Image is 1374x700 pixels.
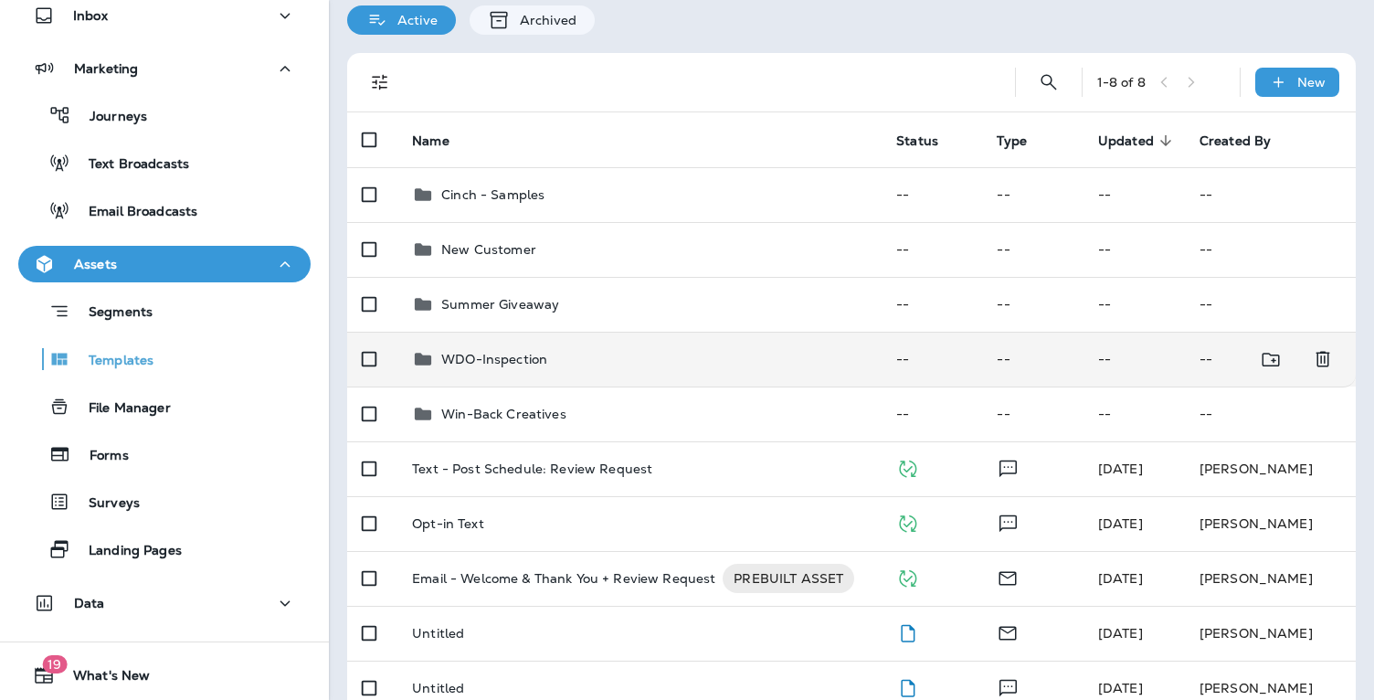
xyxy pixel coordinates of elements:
p: Templates [70,353,153,370]
span: Text [997,459,1020,475]
td: -- [882,167,982,222]
span: PREBUILT ASSET [723,569,854,588]
button: Search Templates [1030,64,1067,101]
span: Draft [896,623,919,640]
button: File Manager [18,387,311,426]
td: -- [1185,277,1356,332]
button: Assets [18,246,311,282]
button: Landing Pages [18,530,311,568]
span: Created By [1200,133,1295,149]
button: Data [18,585,311,621]
button: Marketing [18,50,311,87]
span: Published [896,568,919,585]
button: 19What's New [18,657,311,694]
p: Inbox [73,8,108,23]
span: Text [997,678,1020,695]
button: Move to folder [1252,341,1290,378]
span: Frank Carreno [1098,570,1143,587]
td: -- [1083,332,1185,387]
span: Updated [1098,133,1178,149]
span: Frank Carreno [1098,625,1143,642]
td: -- [1083,167,1185,222]
p: New [1297,75,1326,90]
td: -- [1185,387,1356,441]
span: Frank Carreno [1098,680,1143,696]
button: Delete [1305,341,1341,378]
p: Journeys [71,109,147,126]
td: -- [1083,387,1185,441]
p: Email Broadcasts [70,204,197,221]
div: 1 - 8 of 8 [1097,75,1146,90]
td: -- [882,332,982,387]
p: Active [388,13,438,27]
button: Text Broadcasts [18,143,311,182]
p: Surveys [70,495,140,513]
span: Status [896,133,938,149]
td: -- [1083,222,1185,277]
span: Draft [896,678,919,695]
p: Landing Pages [70,543,182,560]
td: -- [1083,277,1185,332]
td: -- [1185,222,1356,277]
span: Status [896,133,962,149]
p: WDO-Inspection [441,352,547,366]
p: Forms [71,448,129,465]
td: -- [982,277,1083,332]
p: Email - Welcome & Thank You + Review Request [412,564,715,593]
button: Forms [18,435,311,473]
td: -- [882,222,982,277]
p: New Customer [441,242,536,257]
span: Email [997,568,1019,585]
p: Archived [511,13,576,27]
td: -- [882,277,982,332]
p: Data [74,596,105,610]
span: Published [896,514,919,530]
p: Summer Giveaway [441,297,559,312]
span: What's New [55,668,150,690]
p: Marketing [74,61,138,76]
span: Published [896,459,919,475]
p: Untitled [412,626,464,641]
button: Journeys [18,96,311,134]
span: Frank Carreno [1098,461,1143,477]
button: Email Broadcasts [18,191,311,229]
td: [PERSON_NAME] [1185,606,1356,661]
span: Text [997,514,1020,530]
span: Created By [1200,133,1271,149]
td: [PERSON_NAME] [1185,441,1356,496]
p: Win-Back Creatives [441,407,566,421]
button: Surveys [18,483,311,521]
span: Updated [1098,133,1154,149]
span: Email [997,623,1019,640]
p: Segments [70,304,153,323]
span: Type [997,133,1027,149]
p: Text - Post Schedule: Review Request [412,461,652,476]
p: File Manager [70,400,171,418]
span: Type [997,133,1051,149]
td: -- [982,387,1083,441]
td: [PERSON_NAME] [1185,551,1356,606]
span: Frank Carreno [1098,515,1143,532]
span: Name [412,133,473,149]
p: Assets [74,257,117,271]
td: -- [1185,167,1356,222]
td: -- [982,167,1083,222]
button: Filters [362,64,398,101]
span: 19 [42,655,67,673]
button: Segments [18,292,311,331]
p: Cinch - Samples [441,187,544,202]
div: PREBUILT ASSET [723,564,854,593]
td: -- [1185,332,1305,387]
td: -- [882,387,982,441]
span: Name [412,133,449,149]
p: Untitled [412,681,464,695]
button: Templates [18,340,311,378]
td: [PERSON_NAME] [1185,496,1356,551]
td: -- [982,222,1083,277]
td: -- [982,332,1083,387]
p: Opt-in Text [412,516,484,531]
p: Text Broadcasts [70,156,189,174]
